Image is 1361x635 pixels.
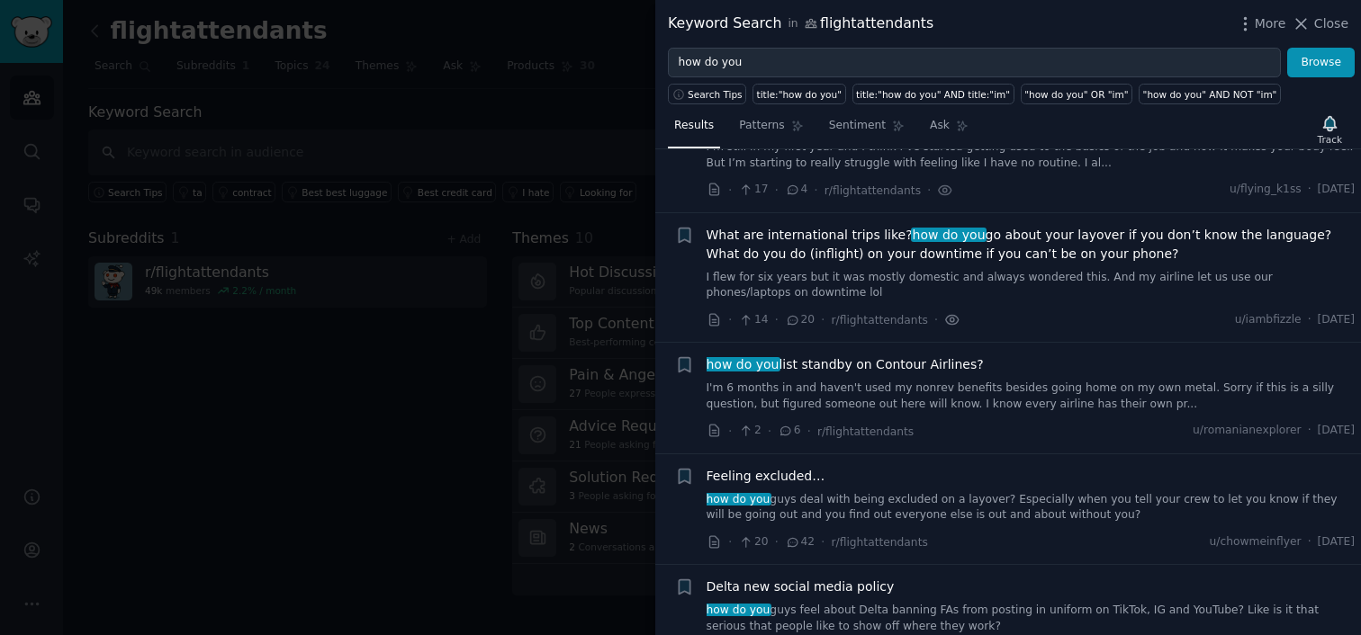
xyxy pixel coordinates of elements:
span: · [768,422,771,441]
a: title:"how do you" AND title:"im" [852,84,1014,104]
div: "how do you" OR "im" [1024,88,1128,101]
span: 2 [738,423,761,439]
span: how do you [705,604,771,616]
div: title:"how do you" [757,88,842,101]
a: how do youlist standby on Contour Airlines? [707,355,984,374]
span: · [728,532,732,551]
span: [DATE] [1318,534,1355,550]
a: I'm 6 months in and haven't used my nonrev benefits besides going home on my own metal. Sorry if ... [707,380,1356,412]
span: · [775,532,779,551]
button: Close [1292,14,1348,33]
span: list standby on Contour Airlines? [707,355,984,374]
a: "how do you" AND NOT "im" [1139,84,1281,104]
span: · [1308,312,1311,328]
span: 20 [738,534,768,550]
span: r/flightattendants [832,314,928,326]
div: Track [1318,133,1342,146]
span: u/iambfizzle [1235,312,1302,328]
span: · [927,181,931,200]
div: title:"how do you" AND title:"im" [856,88,1010,101]
button: More [1236,14,1286,33]
span: · [1308,423,1311,439]
a: Feeling excluded… [707,467,825,486]
span: · [728,310,732,329]
span: [DATE] [1318,182,1355,198]
span: how do you [911,228,987,242]
a: title:"how do you" [753,84,845,104]
div: Keyword Search flightattendants [668,13,933,35]
span: More [1255,14,1286,33]
span: u/flying_k1ss [1230,182,1302,198]
span: 4 [785,182,807,198]
span: What are international trips like? go about your layover if you don’t know the language? What do ... [707,226,1356,264]
span: Sentiment [829,118,886,134]
span: Patterns [739,118,784,134]
a: Ask [924,112,975,148]
span: Results [674,118,714,134]
a: What are international trips like?how do yougo about your layover if you don’t know the language?... [707,226,1356,264]
span: 6 [778,423,800,439]
a: I’m still in my first year and I think I’ve started getting used to the basics of the job and how... [707,139,1356,171]
button: Browse [1287,48,1355,78]
span: · [728,181,732,200]
span: Ask [930,118,950,134]
a: how do youguys feel about Delta banning FAs from posting in uniform on TikTok, IG and YouTube? Li... [707,603,1356,634]
button: Track [1311,111,1348,148]
span: r/flightattendants [825,184,921,197]
span: how do you [705,493,771,505]
span: 14 [738,312,768,328]
span: · [775,181,779,200]
div: "how do you" AND NOT "im" [1143,88,1277,101]
span: · [1308,534,1311,550]
a: Sentiment [823,112,911,148]
span: · [821,310,825,329]
span: how do you [705,357,780,371]
span: r/flightattendants [832,536,928,549]
a: how do youguys deal with being excluded on a layover? Especially when you tell your crew to let y... [707,492,1356,523]
span: Close [1314,14,1348,33]
a: Delta new social media policy [707,577,895,596]
span: · [821,532,825,551]
span: [DATE] [1318,423,1355,439]
span: · [775,310,779,329]
span: in [788,16,798,32]
span: · [814,181,817,200]
a: "how do you" OR "im" [1021,84,1132,104]
a: I flew for six years but it was mostly domestic and always wondered this. And my airline let us u... [707,270,1356,301]
span: 42 [785,534,815,550]
span: 20 [785,312,815,328]
input: Try a keyword related to your business [668,48,1281,78]
a: Results [668,112,720,148]
span: · [934,310,938,329]
span: · [1308,182,1311,198]
span: u/chowmeinflyer [1210,534,1302,550]
a: Patterns [733,112,809,148]
span: u/romanianexplorer [1193,423,1302,439]
button: Search Tips [668,84,746,104]
span: · [728,422,732,441]
span: 17 [738,182,768,198]
span: r/flightattendants [817,425,914,438]
span: [DATE] [1318,312,1355,328]
span: · [807,422,811,441]
span: Search Tips [688,88,743,101]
